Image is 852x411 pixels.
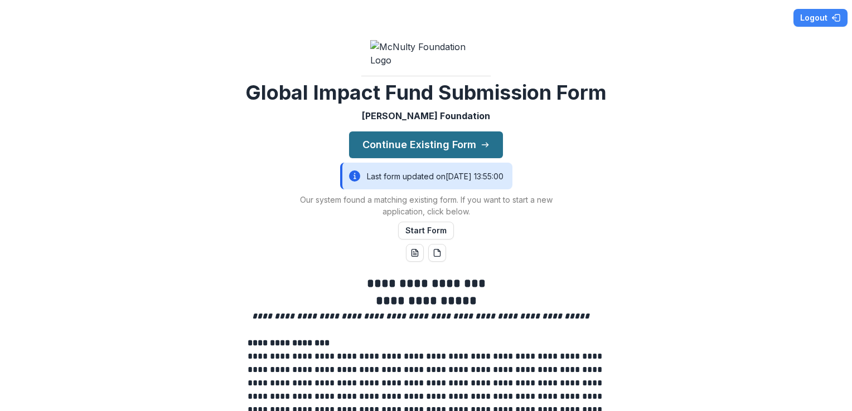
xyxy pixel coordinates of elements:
[406,244,424,262] button: word-download
[398,222,454,239] button: Start Form
[340,163,512,189] div: Last form updated on [DATE] 13:55:00
[349,131,503,158] button: Continue Existing Form
[362,109,490,123] p: [PERSON_NAME] Foundation
[428,244,446,262] button: pdf-download
[287,194,565,217] p: Our system found a matching existing form. If you want to start a new application, click below.
[370,40,482,67] img: McNulty Foundation Logo
[245,81,607,105] h2: Global Impact Fund Submission Form
[793,9,848,27] button: Logout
